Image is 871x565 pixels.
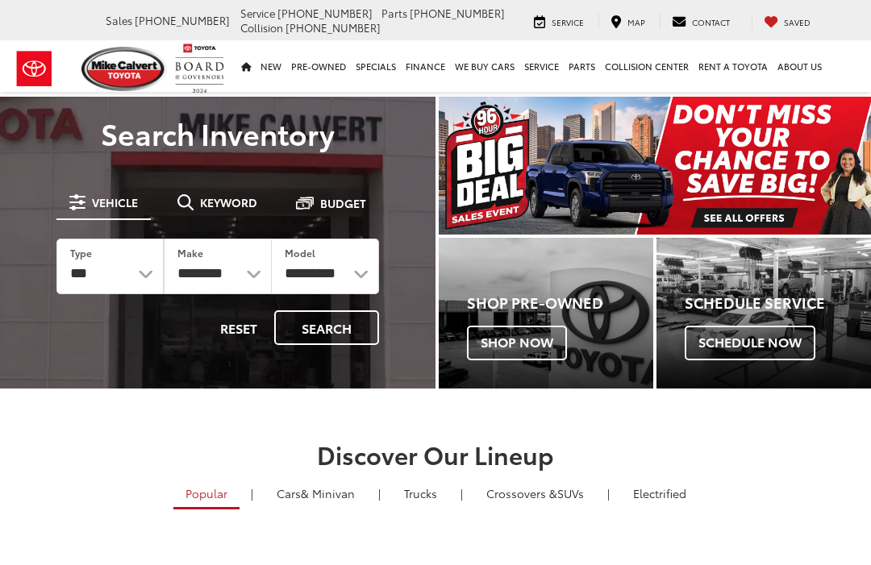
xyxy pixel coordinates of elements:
[401,40,450,92] a: Finance
[694,40,773,92] a: Rent a Toyota
[301,485,355,501] span: & Minivan
[240,20,283,35] span: Collision
[247,485,257,501] li: |
[522,14,596,29] a: Service
[600,40,694,92] a: Collision Center
[206,310,271,345] button: Reset
[552,16,584,28] span: Service
[439,238,653,388] a: Shop Pre-Owned Shop Now
[256,40,286,92] a: New
[627,16,645,28] span: Map
[274,310,379,345] button: Search
[286,40,351,92] a: Pre-Owned
[656,238,871,388] div: Toyota
[773,40,827,92] a: About Us
[240,6,275,20] span: Service
[784,16,811,28] span: Saved
[752,14,823,29] a: My Saved Vehicles
[410,6,505,20] span: [PHONE_NUMBER]
[320,197,366,209] span: Budget
[603,485,614,501] li: |
[285,20,381,35] span: [PHONE_NUMBER]
[621,480,698,507] a: Electrified
[692,16,730,28] span: Contact
[660,14,742,29] a: Contact
[450,40,519,92] a: WE BUY CARS
[685,326,815,359] span: Schedule Now
[285,246,315,260] label: Model
[598,14,657,29] a: Map
[519,40,564,92] a: Service
[467,295,653,311] h4: Shop Pre-Owned
[374,485,385,501] li: |
[467,326,567,359] span: Shop Now
[106,13,132,27] span: Sales
[656,238,871,388] a: Schedule Service Schedule Now
[200,197,257,208] span: Keyword
[439,97,871,235] section: Carousel section with vehicle pictures - may contain disclaimers.
[70,246,92,260] label: Type
[564,40,600,92] a: Parts
[135,13,230,27] span: [PHONE_NUMBER]
[277,6,373,20] span: [PHONE_NUMBER]
[173,480,240,509] a: Popular
[56,441,815,467] h2: Discover Our Lineup
[34,117,402,149] h3: Search Inventory
[439,97,871,235] img: Big Deal Sales Event
[92,197,138,208] span: Vehicle
[685,295,871,311] h4: Schedule Service
[265,480,367,507] a: Cars
[4,43,65,95] img: Toyota
[392,480,449,507] a: Trucks
[439,238,653,388] div: Toyota
[177,246,203,260] label: Make
[474,480,596,507] a: SUVs
[81,47,167,91] img: Mike Calvert Toyota
[351,40,401,92] a: Specials
[381,6,407,20] span: Parts
[456,485,467,501] li: |
[439,97,871,235] div: carousel slide number 1 of 1
[236,40,256,92] a: Home
[486,485,557,501] span: Crossovers &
